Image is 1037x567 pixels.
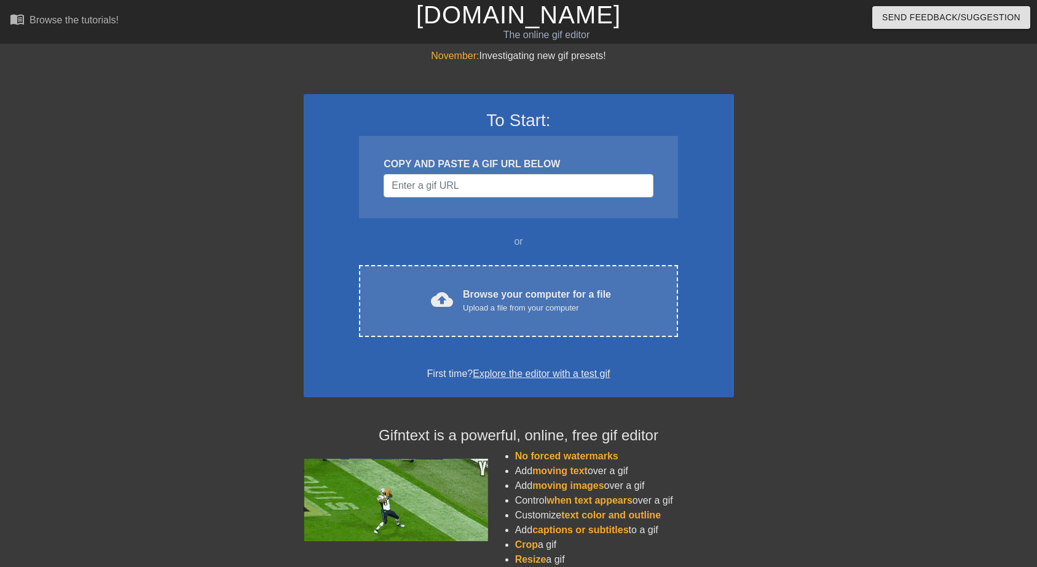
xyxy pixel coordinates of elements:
div: or [336,234,702,249]
h4: Gifntext is a powerful, online, free gif editor [304,427,734,445]
span: November: [431,50,479,61]
li: a gif [515,552,734,567]
span: Crop [515,539,538,550]
div: Browse your computer for a file [463,287,611,314]
span: menu_book [10,12,25,26]
span: text color and outline [561,510,661,520]
span: moving images [532,480,604,491]
div: Investigating new gif presets! [304,49,734,63]
li: Control over a gif [515,493,734,508]
span: Send Feedback/Suggestion [882,10,1020,25]
span: moving text [532,466,588,476]
span: cloud_upload [431,288,453,311]
a: Explore the editor with a test gif [473,368,610,379]
li: Add over a gif [515,464,734,478]
div: Browse the tutorials! [30,15,119,25]
li: a gif [515,537,734,552]
a: [DOMAIN_NAME] [416,1,621,28]
button: Send Feedback/Suggestion [872,6,1030,29]
input: Username [384,174,653,197]
h3: To Start: [320,110,718,131]
li: Add over a gif [515,478,734,493]
div: Upload a file from your computer [463,302,611,314]
div: The online gif editor [352,28,741,42]
li: Add to a gif [515,523,734,537]
span: No forced watermarks [515,451,618,461]
li: Customize [515,508,734,523]
div: First time? [320,367,718,381]
a: Browse the tutorials! [10,12,119,31]
span: when text appears [546,495,633,506]
img: football_small.gif [304,459,488,541]
span: captions or subtitles [532,525,628,535]
span: Resize [515,554,546,565]
div: COPY AND PASTE A GIF URL BELOW [384,157,653,172]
